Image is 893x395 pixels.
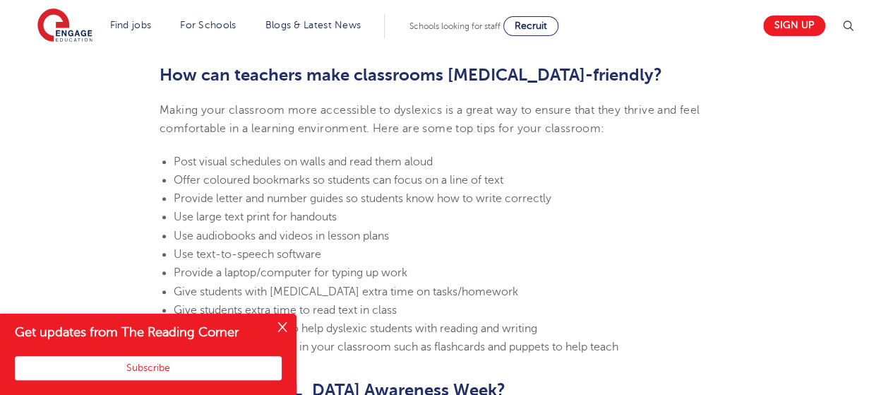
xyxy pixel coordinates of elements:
[174,155,433,168] span: Post visual schedules on walls and read them aloud
[174,322,537,335] span: Provide study buddies to help dyslexic students with reading and writing
[174,304,397,317] span: Give students extra time to read text in class
[268,314,296,342] button: Close
[265,20,361,30] a: Blogs & Latest News
[180,20,236,30] a: For Schools
[763,16,825,36] a: Sign up
[174,174,503,187] span: Offer coloured bookmarks so students can focus on a line of text
[160,65,662,85] b: How can teachers make classrooms [MEDICAL_DATA]-friendly?
[174,341,618,353] span: Have multisensory tools in your classroom such as flashcards and puppets to help teach
[174,230,389,242] span: Use audiobooks and videos in lesson plans
[174,192,551,205] span: Provide letter and number guides so students know how to write correctly
[503,16,558,36] a: Recruit
[174,285,518,298] span: Give students with [MEDICAL_DATA] extra time on tasks/homework
[37,8,92,44] img: Engage Education
[15,356,282,380] button: Subscribe
[160,104,700,135] span: Making your classroom more accessible to dyslexics is a great way to ensure that they thrive and ...
[409,21,501,31] span: Schools looking for staff
[174,266,407,279] span: Provide a laptop/computer for typing up work
[174,211,337,223] span: Use large text print for handouts
[110,20,152,30] a: Find jobs
[515,20,547,31] span: Recruit
[15,324,267,341] h4: Get updates from The Reading Corner
[174,248,321,261] span: Use text-to-speech software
